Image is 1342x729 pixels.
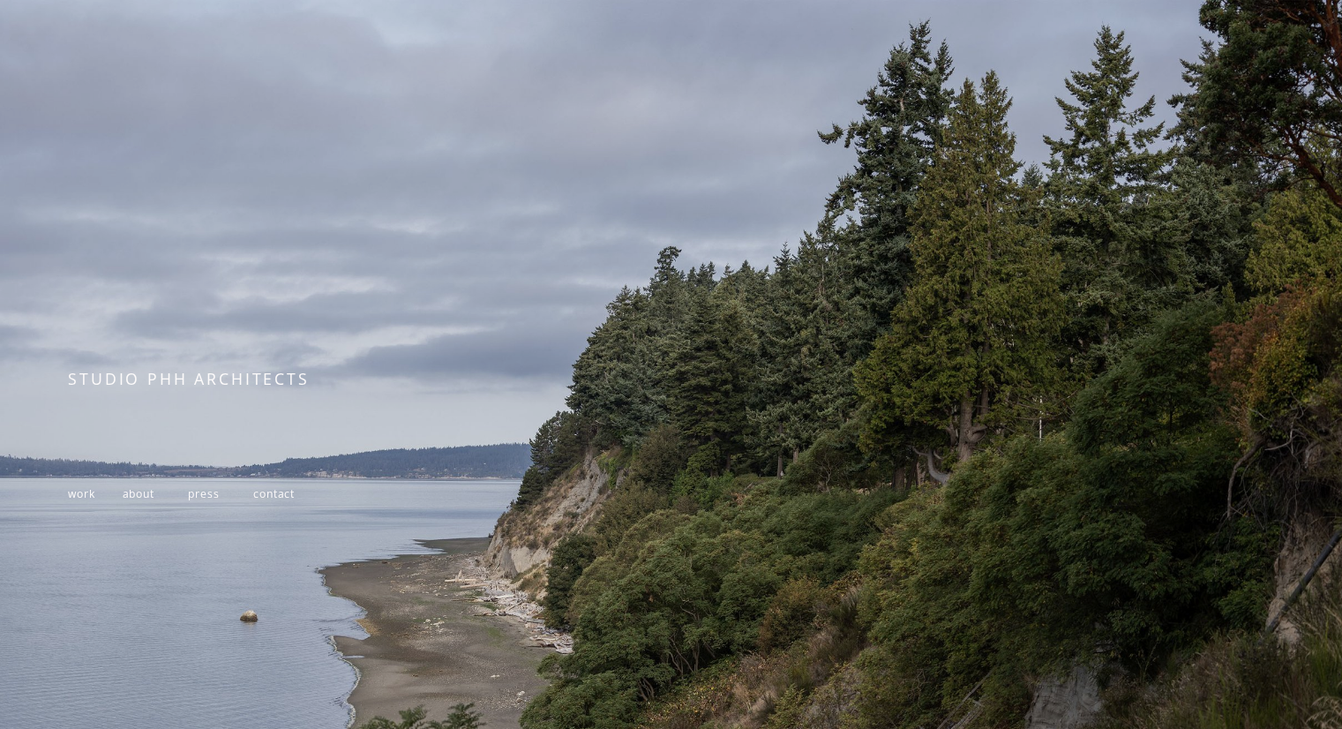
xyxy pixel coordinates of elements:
span: STUDIO PHH ARCHITECTS [68,368,309,389]
a: work [68,486,94,501]
a: about [123,486,154,501]
a: contact [253,486,295,501]
a: press [188,486,219,501]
